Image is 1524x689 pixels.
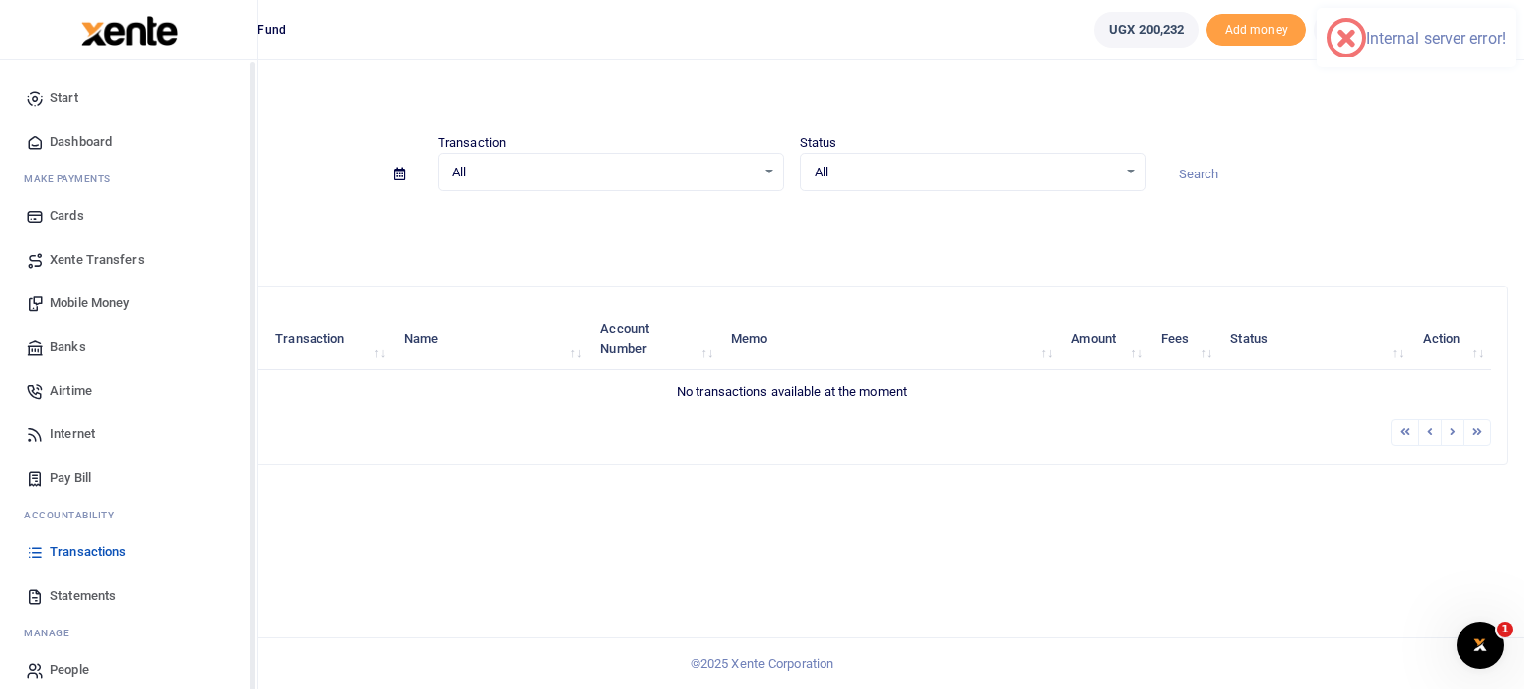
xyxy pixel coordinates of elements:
th: Account Number: activate to sort column ascending [589,308,720,370]
span: Banks [50,337,86,357]
th: Fees: activate to sort column ascending [1150,308,1219,370]
label: Transaction [438,133,506,153]
a: Cards [16,194,241,238]
li: M [16,164,241,194]
label: Status [800,133,837,153]
img: logo-large [81,16,178,46]
span: Add money [1206,14,1306,47]
a: Transactions [16,530,241,574]
th: Status: activate to sort column ascending [1219,308,1411,370]
span: anage [34,626,70,640]
span: People [50,660,89,680]
p: Download [75,215,1508,236]
span: UGX 200,232 [1109,20,1184,40]
th: Memo: activate to sort column ascending [720,308,1060,370]
th: Action: activate to sort column ascending [1411,308,1491,370]
h4: Transactions [75,85,1508,107]
a: Airtime [16,369,241,412]
a: logo-small logo-large logo-large [79,22,178,37]
li: M [16,618,241,648]
span: Xente Transfers [50,250,145,270]
span: All [452,163,755,182]
span: Transactions [50,542,126,562]
a: Statements [16,574,241,618]
a: Pay Bill [16,456,241,500]
a: Internet [16,412,241,456]
li: Toup your wallet [1206,14,1306,47]
input: Search [1162,158,1508,191]
span: ake Payments [34,172,111,186]
a: Start [16,76,241,120]
span: countability [39,508,114,522]
li: Ac [16,500,241,530]
a: Add money [1206,21,1306,36]
a: Xente Transfers [16,238,241,282]
div: Showing 0 to 0 of 0 entries [92,417,668,448]
a: UGX 200,232 [1094,12,1199,48]
a: Mobile Money [16,282,241,325]
li: Wallet ballance [1086,12,1206,48]
span: Statements [50,586,116,606]
th: Transaction: activate to sort column ascending [264,308,393,370]
th: Amount: activate to sort column ascending [1060,308,1150,370]
span: All [815,163,1117,182]
span: 1 [1497,622,1513,637]
div: Internal server error! [1366,29,1506,48]
span: Internet [50,424,95,444]
span: Start [50,88,78,108]
th: Name: activate to sort column ascending [393,308,589,370]
span: Dashboard [50,132,112,152]
span: Mobile Money [50,293,129,313]
a: Dashboard [16,120,241,164]
td: No transactions available at the moment [92,370,1491,411]
a: Banks [16,325,241,369]
span: Pay Bill [50,468,91,488]
span: Cards [50,206,84,226]
iframe: Intercom live chat [1457,622,1504,669]
span: Airtime [50,381,92,401]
